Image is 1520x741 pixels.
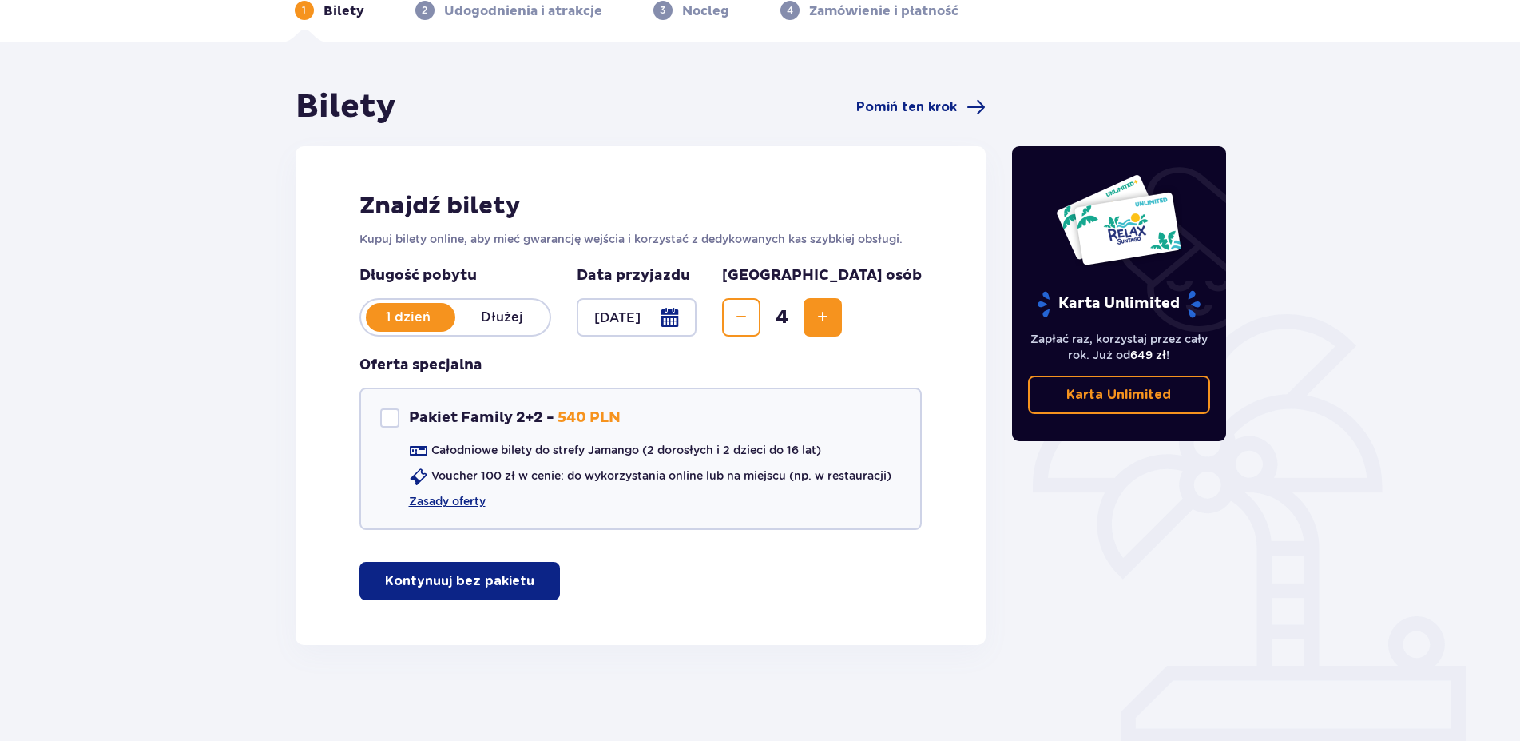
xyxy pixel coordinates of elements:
p: Data przyjazdu [577,266,690,285]
p: 540 PLN [558,408,621,428]
p: Pakiet Family 2+2 - [409,408,554,428]
p: Zamówienie i płatność [809,2,958,20]
h1: Bilety [296,87,396,127]
p: Dłużej [455,309,550,326]
h3: Oferta specjalna [359,356,482,375]
p: 2 [422,3,427,18]
p: 1 dzień [361,309,455,326]
p: Karta Unlimited [1066,386,1171,404]
a: Pomiń ten krok [856,98,986,117]
p: Karta Unlimited [1036,290,1202,318]
p: 1 [302,3,306,18]
a: Zasady oferty [409,493,486,509]
p: 3 [660,3,665,18]
p: Udogodnienia i atrakcje [444,2,602,20]
button: Zmniejsz [722,298,760,337]
span: Pomiń ten krok [856,98,957,116]
div: 3Nocleg [653,1,729,20]
div: 1Bilety [295,1,364,20]
a: Karta Unlimited [1028,376,1210,414]
div: 4Zamówienie i płatność [780,1,958,20]
h2: Znajdź bilety [359,191,923,221]
p: Długość pobytu [359,266,551,285]
img: Dwie karty całoroczne do Suntago z napisem 'UNLIMITED RELAX', na białym tle z tropikalnymi liśćmi... [1055,173,1182,266]
p: Całodniowe bilety do strefy Jamango (2 dorosłych i 2 dzieci do 16 lat) [431,442,821,458]
p: Kontynuuj bez pakietu [385,572,534,590]
p: Nocleg [682,2,729,20]
div: 2Udogodnienia i atrakcje [415,1,602,20]
p: Kupuj bilety online, aby mieć gwarancję wejścia i korzystać z dedykowanych kas szybkiej obsługi. [359,231,923,247]
p: Zapłać raz, korzystaj przez cały rok. Już od ! [1028,331,1210,363]
p: Voucher 100 zł w cenie: do wykorzystania online lub na miejscu (np. w restauracji) [431,468,891,484]
p: [GEOGRAPHIC_DATA] osób [722,266,922,285]
p: Bilety [323,2,364,20]
span: 4 [764,305,800,329]
button: Kontynuuj bez pakietu [359,562,560,600]
span: 649 zł [1130,349,1166,361]
p: 4 [787,3,793,18]
button: Zwiększ [804,298,842,337]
